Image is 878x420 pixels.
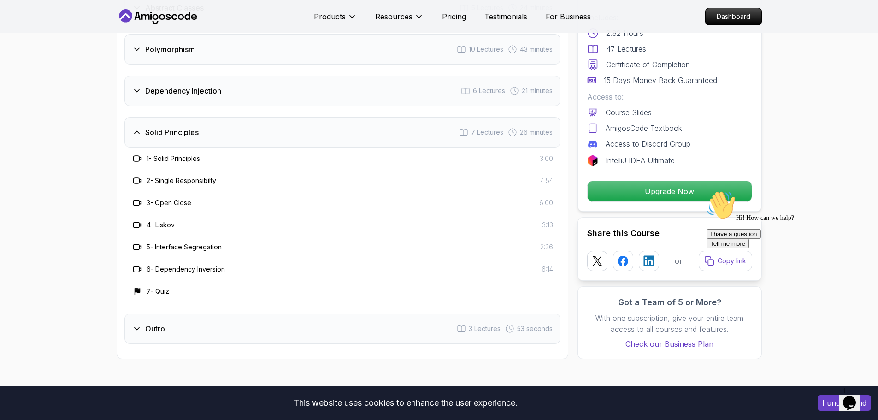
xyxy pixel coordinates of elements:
[539,198,553,207] span: 6:00
[546,11,591,22] a: For Business
[540,243,553,252] span: 2:36
[606,43,646,54] p: 47 Lectures
[4,4,170,62] div: 👋Hi! How can we help?I have a questionTell me more
[471,128,503,137] span: 7 Lectures
[587,227,752,240] h2: Share this Course
[147,198,191,207] h3: 3 - Open Close
[675,255,683,266] p: or
[606,155,675,166] p: IntelliJ IDEA Ultimate
[145,127,199,138] h3: Solid Principles
[4,52,46,62] button: Tell me more
[520,128,553,137] span: 26 minutes
[587,155,598,166] img: jetbrains logo
[706,8,761,25] p: Dashboard
[542,265,553,274] span: 6:14
[147,220,175,230] h3: 4 - Liskov
[145,85,221,96] h3: Dependency Injection
[145,44,195,55] h3: Polymorphism
[4,4,33,33] img: :wave:
[147,154,200,163] h3: 1 - Solid Principles
[147,176,216,185] h3: 2 - Single Responsibilty
[517,324,553,333] span: 53 seconds
[314,11,346,22] p: Products
[375,11,412,22] p: Resources
[124,34,560,65] button: Polymorphism10 Lectures 43 minutes
[147,287,169,296] h3: 7 - Quiz
[147,265,225,274] h3: 6 - Dependency Inversion
[145,323,165,334] h3: Outro
[542,220,553,230] span: 3:13
[469,324,501,333] span: 3 Lectures
[705,8,762,25] a: Dashboard
[4,28,91,35] span: Hi! How can we help?
[818,395,871,411] button: Accept cookies
[147,243,222,252] h3: 5 - Interface Segregation
[541,176,553,185] span: 4:54
[839,383,869,411] iframe: chat widget
[484,11,527,22] a: Testimonials
[522,86,553,95] span: 21 minutes
[587,338,752,349] a: Check our Business Plan
[540,154,553,163] span: 3:00
[606,28,643,39] p: 2.82 Hours
[606,123,682,134] p: AmigosCode Textbook
[588,181,752,201] p: Upgrade Now
[606,107,652,118] p: Course Slides
[375,11,424,30] button: Resources
[587,313,752,335] p: With one subscription, give your entire team access to all courses and features.
[604,75,717,86] p: 15 Days Money Back Guaranteed
[473,86,505,95] span: 6 Lectures
[587,91,752,102] p: Access to:
[606,138,690,149] p: Access to Discord Group
[587,296,752,309] h3: Got a Team of 5 or More?
[699,251,752,271] button: Copy link
[520,45,553,54] span: 43 minutes
[469,45,503,54] span: 10 Lectures
[124,76,560,106] button: Dependency Injection6 Lectures 21 minutes
[703,187,869,379] iframe: chat widget
[4,42,58,52] button: I have a question
[124,117,560,148] button: Solid Principles7 Lectures 26 minutes
[606,59,690,70] p: Certificate of Completion
[587,181,752,202] button: Upgrade Now
[314,11,357,30] button: Products
[7,393,804,413] div: This website uses cookies to enhance the user experience.
[124,314,560,344] button: Outro3 Lectures 53 seconds
[442,11,466,22] a: Pricing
